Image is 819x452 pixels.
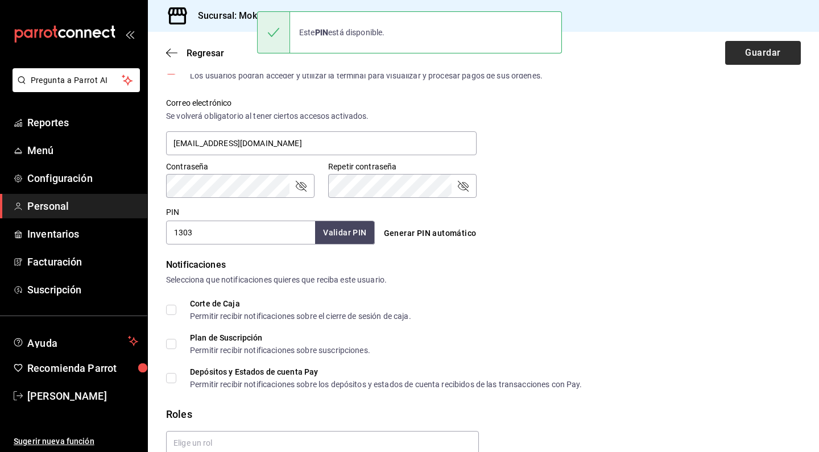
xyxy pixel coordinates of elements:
[725,41,801,65] button: Guardar
[294,179,308,193] button: passwordField
[27,254,138,269] span: Facturación
[27,360,138,376] span: Recomienda Parrot
[31,74,122,86] span: Pregunta a Parrot AI
[166,48,224,59] button: Regresar
[125,30,134,39] button: open_drawer_menu
[328,163,477,171] label: Repetir contraseña
[166,208,179,216] label: PIN
[166,274,801,286] div: Selecciona que notificaciones quieres que reciba este usuario.
[190,72,543,80] div: Los usuarios podrán acceder y utilizar la terminal para visualizar y procesar pagos de sus órdenes.
[456,179,470,193] button: passwordField
[27,115,138,130] span: Reportes
[189,9,441,23] h3: Sucursal: Moka & [PERSON_NAME] ([GEOGRAPHIC_DATA])
[27,388,138,404] span: [PERSON_NAME]
[14,436,138,447] span: Sugerir nueva función
[190,334,370,342] div: Plan de Suscripción
[27,226,138,242] span: Inventarios
[166,163,315,171] label: Contraseña
[166,221,315,244] input: 3 a 6 dígitos
[166,110,477,122] div: Se volverá obligatorio al tener ciertos accesos activados.
[166,258,801,272] div: Notificaciones
[27,198,138,214] span: Personal
[290,20,394,45] div: Este está disponible.
[190,312,411,320] div: Permitir recibir notificaciones sobre el cierre de sesión de caja.
[187,48,224,59] span: Regresar
[315,28,328,37] strong: PIN
[27,334,123,348] span: Ayuda
[190,368,582,376] div: Depósitos y Estados de cuenta Pay
[315,221,374,244] button: Validar PIN
[190,380,582,388] div: Permitir recibir notificaciones sobre los depósitos y estados de cuenta recibidos de las transacc...
[8,82,140,94] a: Pregunta a Parrot AI
[166,99,477,107] label: Correo electrónico
[379,223,481,244] button: Generar PIN automático
[190,346,370,354] div: Permitir recibir notificaciones sobre suscripciones.
[27,143,138,158] span: Menú
[166,407,801,422] div: Roles
[27,282,138,297] span: Suscripción
[190,300,411,308] div: Corte de Caja
[27,171,138,186] span: Configuración
[13,68,140,92] button: Pregunta a Parrot AI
